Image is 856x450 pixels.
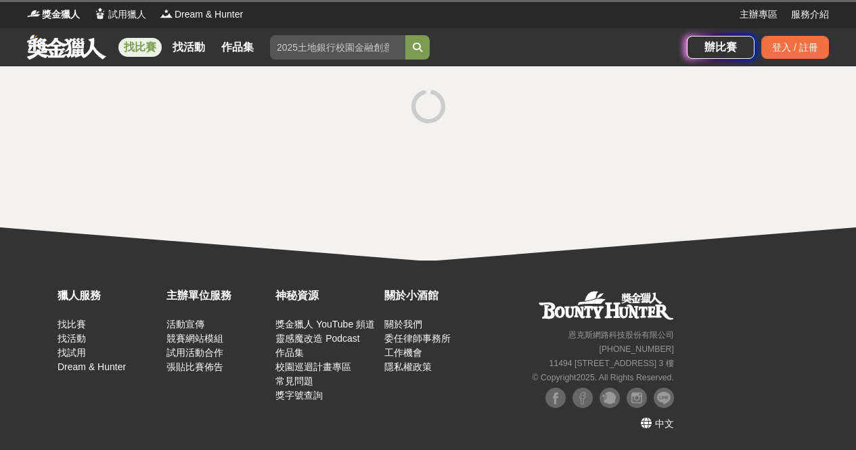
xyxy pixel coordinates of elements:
a: 找試用 [58,347,86,358]
a: 辦比賽 [687,36,754,59]
a: 作品集 [216,38,259,57]
small: 11494 [STREET_ADDRESS] 3 樓 [549,359,674,368]
a: 試用活動合作 [166,347,223,358]
div: 神秘資源 [275,288,378,304]
img: LINE [654,388,674,408]
img: Facebook [572,388,593,408]
a: LogoDream & Hunter [160,7,243,22]
a: 隱私權政策 [384,361,432,372]
div: 登入 / 註冊 [761,36,829,59]
a: 活動宣傳 [166,319,204,330]
span: 試用獵人 [108,7,146,22]
a: 找比賽 [58,319,86,330]
a: 獎字號查詢 [275,390,323,401]
a: 校園巡迴計畫專區 [275,361,351,372]
a: 常見問題 [275,376,313,386]
a: 找活動 [58,333,86,344]
a: 獎金獵人 YouTube 頻道 [275,319,375,330]
a: 服務介紹 [791,7,829,22]
div: 主辦單位服務 [166,288,269,304]
img: Logo [93,7,107,20]
div: 關於小酒館 [384,288,487,304]
a: 找比賽 [118,38,162,57]
a: Logo試用獵人 [93,7,146,22]
div: 獵人服務 [58,288,160,304]
a: 工作機會 [384,347,422,358]
a: 委任律師事務所 [384,333,451,344]
a: 找活動 [167,38,210,57]
a: Logo獎金獵人 [27,7,80,22]
a: 靈感魔改造 Podcast [275,333,359,344]
span: 獎金獵人 [42,7,80,22]
img: Plurk [600,388,620,408]
a: 張貼比賽佈告 [166,361,223,372]
img: Logo [160,7,173,20]
a: 關於我們 [384,319,422,330]
input: 2025土地銀行校園金融創意挑戰賽：從你出發 開啟智慧金融新頁 [270,35,405,60]
img: Facebook [545,388,566,408]
a: 競賽網站模組 [166,333,223,344]
img: Instagram [627,388,647,408]
a: 主辦專區 [740,7,778,22]
a: 作品集 [275,347,304,358]
span: 中文 [655,418,674,429]
small: [PHONE_NUMBER] [600,344,674,354]
small: © Copyright 2025 . All Rights Reserved. [533,373,674,382]
small: 恩克斯網路科技股份有限公司 [568,330,674,340]
span: Dream & Hunter [175,7,243,22]
a: Dream & Hunter [58,361,126,372]
img: Logo [27,7,41,20]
